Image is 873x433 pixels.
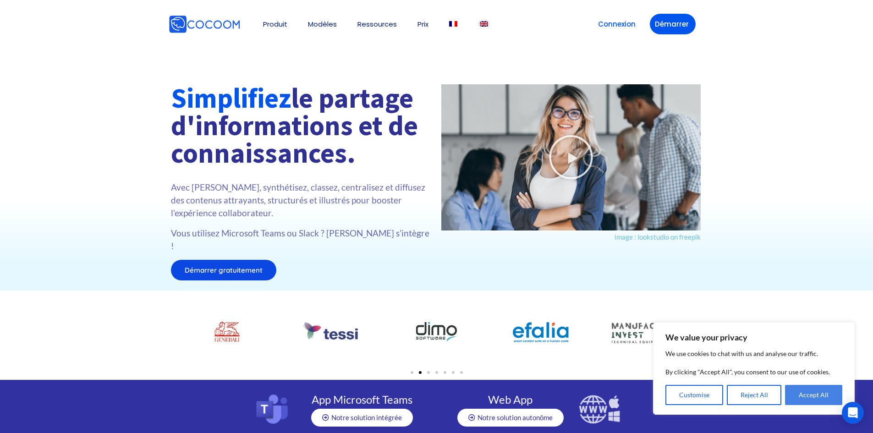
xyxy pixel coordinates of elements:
a: Notre solution autonôme [457,409,564,427]
a: image : lookstudio on freepik [615,233,701,241]
a: Produit [263,21,287,27]
p: By clicking "Accept All", you consent to our use of cookies. [665,367,842,378]
p: Avec [PERSON_NAME], synthétisez, classez, centralisez et diffusez des contenus attrayants, struct... [171,181,432,219]
p: Vous utilisez Microsoft Teams ou Slack ? [PERSON_NAME] s’intègre ! [171,227,432,252]
span: Go to slide 2 [419,371,422,374]
p: We use cookies to chat with us and analyse our traffic. [665,348,842,359]
span: Go to slide 3 [427,371,430,374]
span: Go to slide 4 [435,371,438,374]
img: Cocoom [169,15,240,33]
span: Démarrer gratuitement [185,267,263,274]
p: We value your privacy [665,332,842,343]
img: Français [449,21,457,27]
h4: Web App [451,394,570,405]
span: Notre solution intégrée [331,414,402,421]
h1: le partage d'informations et de connaissances. [171,84,432,167]
a: Ressources [357,21,397,27]
span: Go to slide 1 [411,371,413,374]
div: Open Intercom Messenger [842,402,864,424]
button: Accept All [785,385,842,405]
a: Connexion [593,14,641,34]
img: Anglais [480,21,488,27]
span: Notre solution autonôme [478,414,553,421]
button: Reject All [727,385,782,405]
a: Notre solution intégrée [311,409,413,427]
span: Go to slide 7 [460,371,463,374]
span: Go to slide 5 [444,371,446,374]
h4: App Microsoft Teams [302,394,422,405]
button: Customise [665,385,723,405]
a: Démarrer gratuitement [171,260,276,280]
a: Démarrer [650,14,696,34]
a: Modèles [308,21,337,27]
font: Simplifiez [171,81,291,115]
a: Prix [417,21,428,27]
span: Go to slide 6 [452,371,455,374]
